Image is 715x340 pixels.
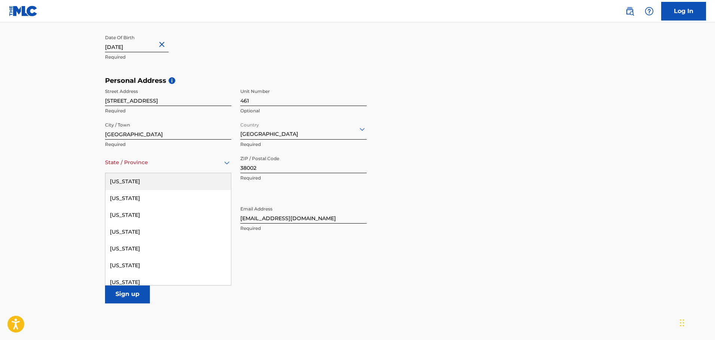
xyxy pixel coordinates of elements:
[105,190,231,207] div: [US_STATE]
[645,7,654,16] img: help
[105,189,367,198] h5: Contact Information
[661,2,706,21] a: Log In
[105,77,610,85] h5: Personal Address
[105,141,231,148] p: Required
[105,285,150,303] input: Sign up
[105,107,231,114] p: Required
[105,274,231,291] div: [US_STATE]
[157,33,169,56] button: Close
[625,7,634,16] img: search
[240,175,367,181] p: Required
[622,4,637,19] a: Public Search
[240,117,259,128] label: Country
[9,6,38,16] img: MLC Logo
[105,224,231,240] div: [US_STATE]
[240,120,367,138] div: [GEOGRAPHIC_DATA]
[680,312,684,334] div: Drag
[642,4,657,19] div: Help
[105,54,231,60] p: Required
[105,207,231,224] div: [US_STATE]
[240,107,367,114] p: Optional
[169,77,175,84] span: i
[240,225,367,232] p: Required
[105,173,231,190] div: [US_STATE]
[105,257,231,274] div: [US_STATE]
[105,240,231,257] div: [US_STATE]
[678,304,715,340] iframe: Chat Widget
[240,141,367,148] p: Required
